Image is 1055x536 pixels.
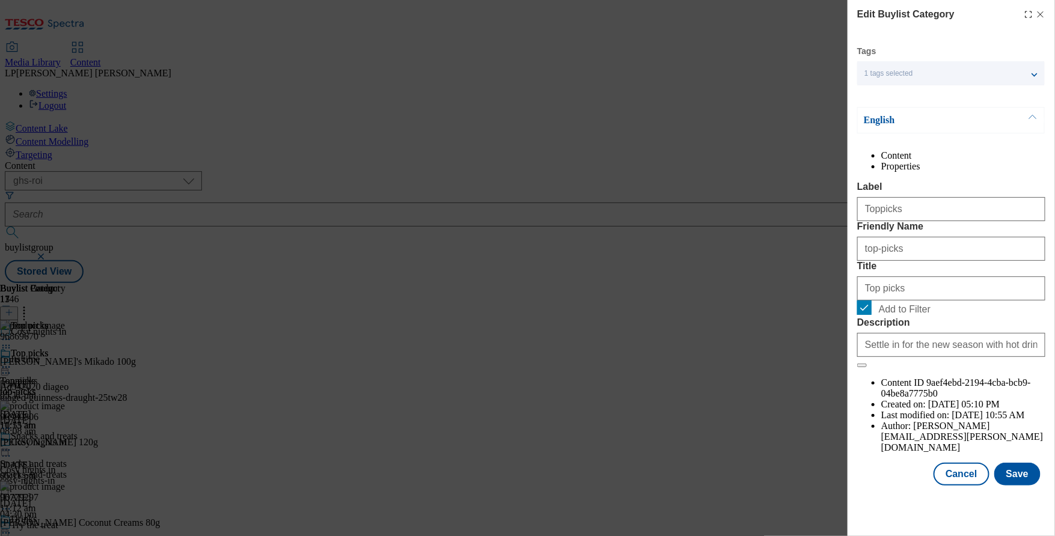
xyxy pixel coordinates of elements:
li: Author: [881,421,1045,453]
span: [DATE] 10:55 AM [952,410,1025,420]
li: Created on: [881,399,1045,410]
input: Enter Description [857,333,1045,357]
label: Title [857,261,1045,272]
span: 9aef4ebd-2194-4cba-bcb9-04be8a7775b0 [881,377,1031,398]
li: Last modified on: [881,410,1045,421]
button: Cancel [934,463,989,486]
input: Enter Title [857,276,1045,300]
li: Properties [881,161,1045,172]
input: Enter Friendly Name [857,237,1045,261]
h4: Edit Buylist Category [857,7,955,22]
span: Add to Filter [879,304,931,315]
span: [DATE] 05:10 PM [928,399,1000,409]
input: Enter Label [857,197,1045,221]
label: Label [857,181,1045,192]
label: Description [857,317,1045,328]
p: English [864,114,990,126]
span: 1 tags selected [864,69,913,78]
li: Content ID [881,377,1045,399]
button: 1 tags selected [857,61,1045,85]
span: [PERSON_NAME][EMAIL_ADDRESS][PERSON_NAME][DOMAIN_NAME] [881,421,1043,452]
button: Save [994,463,1041,486]
li: Content [881,150,1045,161]
label: Friendly Name [857,221,1045,232]
label: Tags [857,48,876,55]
